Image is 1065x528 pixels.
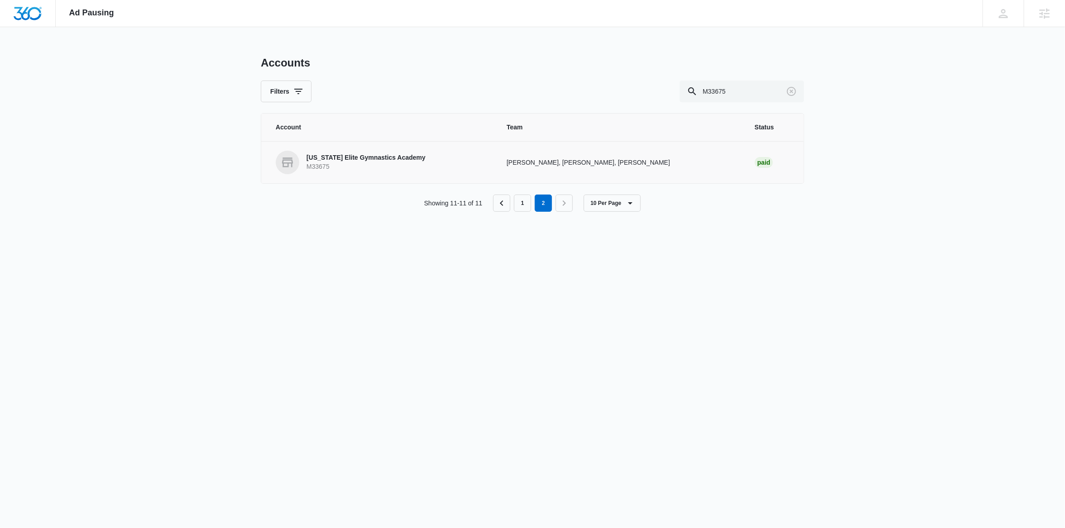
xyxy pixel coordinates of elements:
span: Status [755,123,789,132]
p: M33675 [307,162,426,171]
span: Account [276,123,485,132]
div: Paid [755,157,773,168]
p: [US_STATE] Elite Gymnastics Academy [307,153,426,162]
span: Team [507,123,733,132]
p: Showing 11-11 of 11 [424,199,482,208]
h1: Accounts [261,56,310,70]
span: Ad Pausing [69,8,114,18]
button: 10 Per Page [584,195,641,212]
em: 2 [535,195,552,212]
input: Search By Account Number [680,81,804,102]
a: [US_STATE] Elite Gymnastics AcademyM33675 [276,151,485,174]
a: Page 1 [514,195,531,212]
a: Previous Page [493,195,510,212]
button: Clear [784,84,799,99]
nav: Pagination [493,195,573,212]
button: Filters [261,81,312,102]
p: [PERSON_NAME], [PERSON_NAME], [PERSON_NAME] [507,158,733,167]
